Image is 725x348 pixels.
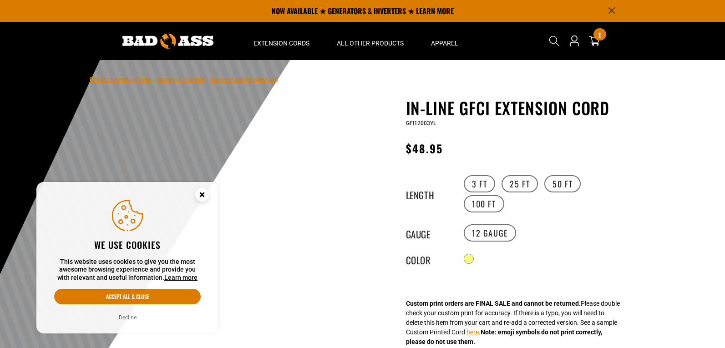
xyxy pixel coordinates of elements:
summary: Apparel [417,22,472,60]
div: Please double check your custom print for accuracy. If there is a typo, you will need to delete t... [406,299,620,347]
h2: We use cookies [54,239,201,251]
label: 25 FT [502,175,538,192]
strong: Custom print orders are FINAL SALE and cannot be returned. [406,300,581,307]
legend: Length [406,188,451,200]
button: Decline [116,313,139,322]
button: here [466,328,479,337]
summary: All Other Products [323,22,417,60]
label: 50 FT [544,175,581,192]
nav: breadcrumbs [90,74,278,85]
aside: Cookie Consent [36,182,218,334]
p: This website uses cookies to give you the most awesome browsing experience and provide you with r... [54,258,201,282]
span: Extension Cords [253,39,309,47]
a: Learn more [164,274,198,281]
a: Bad Ass Extension Cords [90,76,151,83]
a: Return to Collection [157,76,205,83]
span: $48.95 [406,140,443,156]
label: 3 FT [464,175,495,192]
span: 1 [598,31,601,38]
summary: Extension Cords [240,22,323,60]
span: Apparel [431,39,458,47]
h1: In-Line GFCI Extension Cord [406,98,629,117]
strong: Note: emoji symbols do not print correctly, please do not use them. [406,328,602,345]
img: Bad Ass Extension Cords [122,34,213,49]
button: Accept all & close [54,289,201,304]
span: All Other Products [337,39,404,47]
span: GFI12003YL [406,120,436,126]
summary: Search [547,34,562,48]
span: In-Line GFCI Extension Cord [210,76,278,83]
label: 100 FT [464,195,504,212]
legend: Color [406,253,451,265]
span: › [153,76,155,83]
legend: Gauge [406,227,451,239]
label: 12 Gauge [464,224,516,242]
span: › [207,76,208,83]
